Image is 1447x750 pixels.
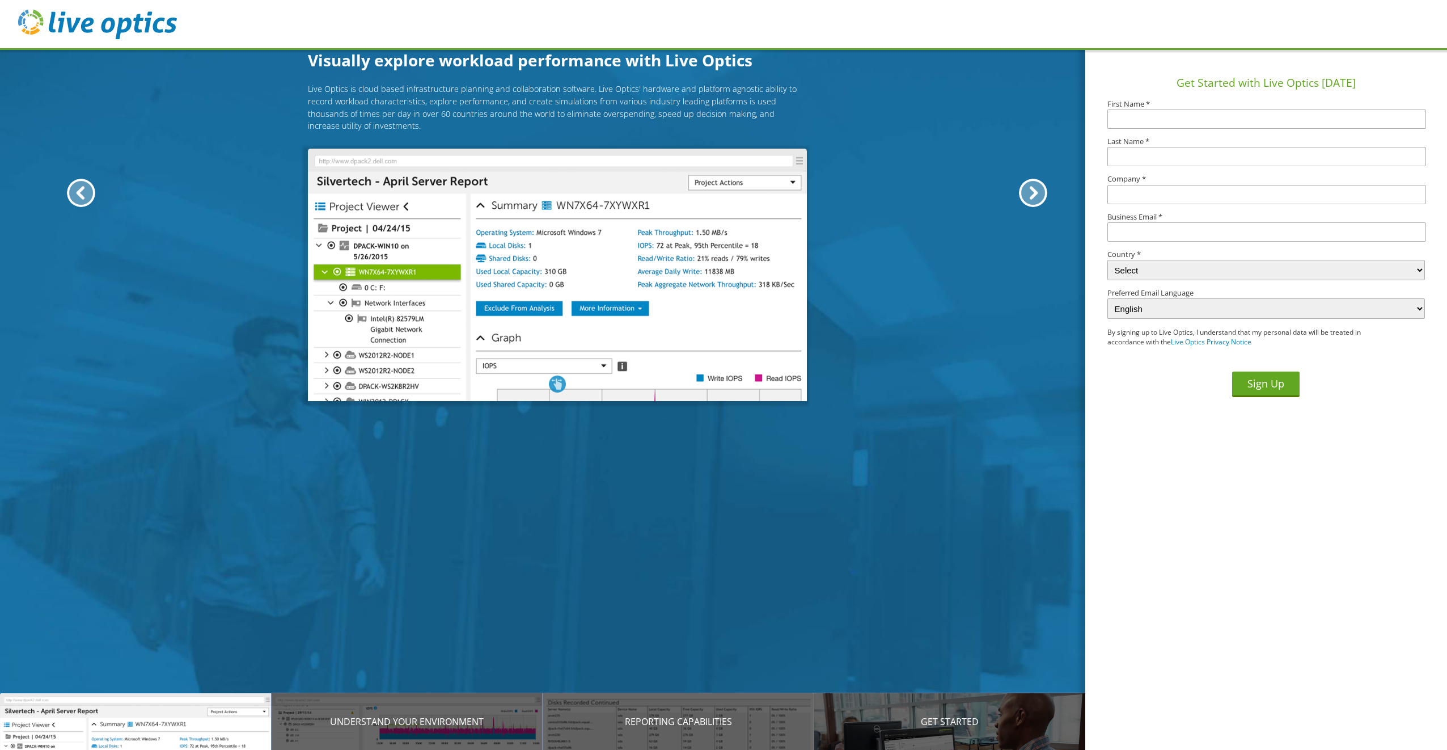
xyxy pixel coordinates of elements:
label: Country * [1107,251,1425,258]
img: Introducing Live Optics [308,149,807,402]
label: Business Email * [1107,213,1425,221]
a: Live Optics Privacy Notice [1171,337,1251,347]
h1: Get Started with Live Optics [DATE] [1090,75,1442,91]
h1: Visually explore workload performance with Live Optics [308,48,807,72]
p: Get Started [814,715,1086,728]
p: Understand your environment [272,715,543,728]
label: Last Name * [1107,138,1425,145]
label: Preferred Email Language [1107,289,1425,297]
p: By signing up to Live Optics, I understand that my personal data will be treated in accordance wi... [1107,328,1393,347]
p: Reporting Capabilities [543,715,814,728]
p: Live Optics is cloud based infrastructure planning and collaboration software. Live Optics' hardw... [308,83,807,132]
label: Company * [1107,175,1425,183]
label: First Name * [1107,100,1425,108]
img: live_optics_svg.svg [18,10,177,39]
button: Sign Up [1232,372,1300,397]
